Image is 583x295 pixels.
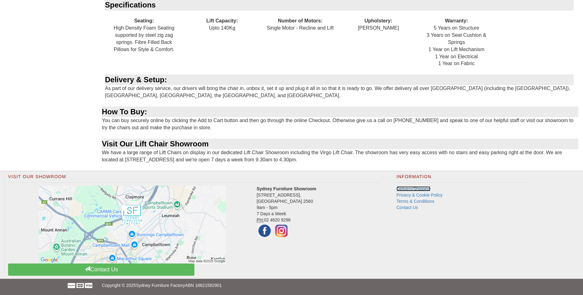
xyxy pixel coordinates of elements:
img: Instagram [274,223,289,239]
b: Upholstery: [364,18,392,23]
div: Visit Our Lift Chair Showroom [102,139,578,149]
div: High Density Foam Seating supported by steel zig zag springs. Fibre Filled Back Pillows for Style... [105,11,183,60]
a: Delivery/Shipping [396,186,430,191]
div: Delivery & Setup: [105,74,574,85]
b: Seating: [134,18,154,23]
b: Number of Motors: [278,18,323,23]
b: Warranty: [445,18,468,23]
div: Single Motor - Recline and Lift [261,11,339,39]
a: Privacy & Cookie Policy [396,193,443,197]
div: Upto 140Kg [183,11,261,39]
h2: Visit Our Showroom [8,174,381,183]
b: Lift Capacity: [206,18,238,23]
a: Contact Us [396,205,418,210]
h2: Information [396,174,527,183]
p: Copyright © 2025 ABN 18621582901 [102,279,481,292]
strong: Sydney Furniture Showroom [257,186,316,191]
div: 5 Years on Structure 3 Years on Seat Cushion & Springs 1 Year on Lift Mechanism 1 Year on Electri... [417,11,495,75]
img: Click to activate map [39,186,226,264]
div: As part of our delivery service, our drivers will bring the chair in, unbox it, set it up and plu... [102,74,578,107]
div: How To Buy: [102,107,578,117]
a: Click to activate map [13,186,252,264]
a: Contact Us [8,264,194,276]
div: [PERSON_NAME] [339,11,417,39]
img: Facebook [257,223,272,239]
abbr: Phone [257,217,264,223]
a: Terms & Conditions [396,199,434,204]
a: Sydney Furniture Factory [136,283,185,288]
